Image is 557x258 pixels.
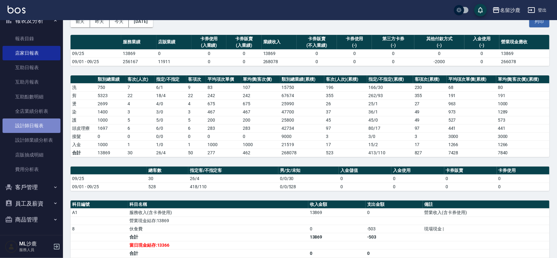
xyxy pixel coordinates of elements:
[241,83,280,91] td: 107
[499,35,549,50] th: 營業現金應收
[206,124,241,132] td: 283
[367,100,413,108] td: 25 / 1
[206,91,241,100] td: 242
[126,108,154,116] td: 3
[338,36,370,42] div: 卡券使用
[337,49,372,58] td: 0
[71,174,147,183] td: 09/25
[324,83,367,91] td: 196
[372,58,414,66] td: 0
[71,116,96,124] td: 護
[155,108,186,116] td: 3 / 0
[413,75,447,84] th: 客項次(累積)
[324,91,367,100] td: 355
[298,36,335,42] div: 卡券販賣
[280,124,324,132] td: 42734
[413,140,447,149] td: 17
[186,75,206,84] th: 客項次
[280,116,324,124] td: 25800
[496,75,549,84] th: 單均價(客次價)(累積)
[367,140,413,149] td: 15 / 2
[155,116,186,124] td: 5 / 0
[71,124,96,132] td: 頭皮理療
[71,167,549,191] table: a dense table
[366,225,423,233] td: -503
[3,148,60,162] a: 店販抽成明細
[497,183,549,191] td: 0
[339,183,391,191] td: 0
[529,16,549,27] button: 列印
[206,140,241,149] td: 1000
[391,167,444,175] th: 入金使用
[186,140,206,149] td: 1
[497,174,549,183] td: 0
[474,4,487,16] button: save
[297,49,337,58] td: 0
[496,149,549,157] td: 7840
[413,124,447,132] td: 97
[372,49,414,58] td: 0
[338,42,370,49] div: (-)
[156,58,191,66] td: 11911
[464,58,499,66] td: 0
[414,58,464,66] td: -2000
[186,83,206,91] td: 9
[367,75,413,84] th: 指定/不指定(累積)
[128,241,308,249] td: 當日現金結存:13366
[126,91,154,100] td: 22
[71,91,96,100] td: 剪
[413,91,447,100] td: 355
[324,108,367,116] td: 37
[496,116,549,124] td: 573
[366,249,423,257] td: 0
[3,75,60,89] a: 互助月報表
[128,225,308,233] td: 伙食費
[324,100,367,108] td: 26
[193,42,225,49] div: (入業績)
[413,116,447,124] td: 49
[206,100,241,108] td: 675
[155,132,186,140] td: 0 / 0
[71,35,549,66] table: a dense table
[71,75,549,157] table: a dense table
[496,132,549,140] td: 3000
[373,42,413,49] div: (-)
[413,100,447,108] td: 27
[71,149,96,157] td: 合計
[186,100,206,108] td: 4
[413,149,447,157] td: 827
[126,124,154,132] td: 6
[193,36,225,42] div: 卡券使用
[155,75,186,84] th: 指定/不指定
[490,4,523,17] button: 名留沙鹿
[3,162,60,177] a: 費用分析表
[280,140,324,149] td: 21519
[262,49,297,58] td: 13869
[367,116,413,124] td: 45 / 0
[206,108,241,116] td: 467
[324,116,367,124] td: 45
[447,100,496,108] td: 963
[206,116,241,124] td: 200
[241,149,280,157] td: 462
[367,132,413,140] td: 3 / 0
[155,149,186,157] td: 26/4
[423,225,549,233] td: 現場現金 |
[262,35,297,50] th: 業績收入
[121,35,156,50] th: 服務業績
[71,183,147,191] td: 09/01 - 09/25
[3,13,60,29] button: 報表及分析
[121,49,156,58] td: 13869
[339,167,391,175] th: 入金儲值
[126,100,154,108] td: 4
[391,174,444,183] td: 0
[71,49,121,58] td: 09/25
[447,124,496,132] td: 441
[96,100,126,108] td: 2699
[447,108,496,116] td: 973
[155,91,186,100] td: 18 / 4
[96,140,126,149] td: 1000
[444,174,497,183] td: 0
[71,100,96,108] td: 燙
[499,58,549,66] td: 266078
